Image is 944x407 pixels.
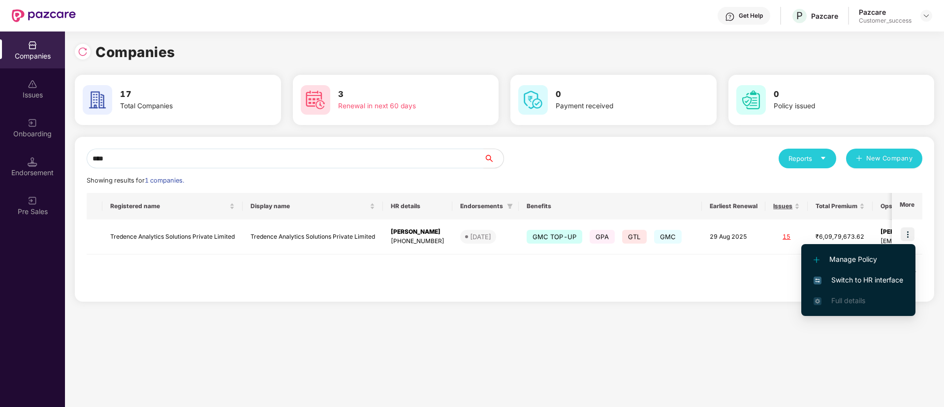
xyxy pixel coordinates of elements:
div: Policy issued [774,101,898,112]
img: icon [901,227,914,241]
img: svg+xml;base64,PHN2ZyBpZD0iRHJvcGRvd24tMzJ4MzIiIHhtbG5zPSJodHRwOi8vd3d3LnczLm9yZy8yMDAwL3N2ZyIgd2... [922,12,930,20]
span: Issues [773,202,792,210]
div: Total Companies [120,101,244,112]
th: Display name [243,193,383,219]
span: filter [505,200,515,212]
img: svg+xml;base64,PHN2ZyB3aWR0aD0iMjAiIGhlaWdodD0iMjAiIHZpZXdCb3g9IjAgMCAyMCAyMCIgZmlsbD0ibm9uZSIgeG... [28,196,37,206]
img: New Pazcare Logo [12,9,76,22]
img: svg+xml;base64,PHN2ZyB4bWxucz0iaHR0cDovL3d3dy53My5vcmcvMjAwMC9zdmciIHdpZHRoPSIxNi4zNjMiIGhlaWdodD... [814,297,821,305]
img: svg+xml;base64,PHN2ZyB4bWxucz0iaHR0cDovL3d3dy53My5vcmcvMjAwMC9zdmciIHdpZHRoPSIxNiIgaGVpZ2h0PSIxNi... [814,277,821,284]
td: Tredence Analytics Solutions Private Limited [102,219,243,254]
img: svg+xml;base64,PHN2ZyBpZD0iSXNzdWVzX2Rpc2FibGVkIiB4bWxucz0iaHR0cDovL3d3dy53My5vcmcvMjAwMC9zdmciIH... [28,79,37,89]
img: svg+xml;base64,PHN2ZyB4bWxucz0iaHR0cDovL3d3dy53My5vcmcvMjAwMC9zdmciIHdpZHRoPSI2MCIgaGVpZ2h0PSI2MC... [518,85,548,115]
button: search [483,149,504,168]
img: svg+xml;base64,PHN2ZyB3aWR0aD0iMTQuNSIgaGVpZ2h0PSIxNC41IiB2aWV3Qm94PSIwIDAgMTYgMTYiIGZpbGw9Im5vbm... [28,157,37,167]
img: svg+xml;base64,PHN2ZyB4bWxucz0iaHR0cDovL3d3dy53My5vcmcvMjAwMC9zdmciIHdpZHRoPSI2MCIgaGVpZ2h0PSI2MC... [736,85,766,115]
td: Tredence Analytics Solutions Private Limited [243,219,383,254]
h3: 3 [338,88,462,101]
img: svg+xml;base64,PHN2ZyB4bWxucz0iaHR0cDovL3d3dy53My5vcmcvMjAwMC9zdmciIHdpZHRoPSI2MCIgaGVpZ2h0PSI2MC... [83,85,112,115]
img: svg+xml;base64,PHN2ZyBpZD0iQ29tcGFuaWVzIiB4bWxucz0iaHR0cDovL3d3dy53My5vcmcvMjAwMC9zdmciIHdpZHRoPS... [28,40,37,50]
div: [PHONE_NUMBER] [391,237,444,246]
span: plus [856,155,862,163]
th: Total Premium [808,193,873,219]
th: HR details [383,193,452,219]
h1: Companies [95,41,175,63]
span: New Company [866,154,913,163]
img: svg+xml;base64,PHN2ZyB3aWR0aD0iMjAiIGhlaWdodD0iMjAiIHZpZXdCb3g9IjAgMCAyMCAyMCIgZmlsbD0ibm9uZSIgeG... [28,118,37,128]
span: GMC TOP-UP [527,230,582,244]
span: P [796,10,803,22]
h3: 17 [120,88,244,101]
img: svg+xml;base64,PHN2ZyB4bWxucz0iaHR0cDovL3d3dy53My5vcmcvMjAwMC9zdmciIHdpZHRoPSIxMi4yMDEiIGhlaWdodD... [814,257,819,263]
img: svg+xml;base64,PHN2ZyBpZD0iSGVscC0zMngzMiIgeG1sbnM9Imh0dHA6Ly93d3cudzMub3JnLzIwMDAvc3ZnIiB3aWR0aD... [725,12,735,22]
th: More [892,193,922,219]
button: plusNew Company [846,149,922,168]
span: Endorsements [460,202,503,210]
span: Manage Policy [814,254,903,265]
div: Pazcare [859,7,912,17]
th: Registered name [102,193,243,219]
div: [DATE] [470,232,491,242]
span: filter [507,203,513,209]
span: caret-down [820,155,826,161]
span: Registered name [110,202,227,210]
div: Pazcare [811,11,838,21]
img: svg+xml;base64,PHN2ZyB4bWxucz0iaHR0cDovL3d3dy53My5vcmcvMjAwMC9zdmciIHdpZHRoPSI2MCIgaGVpZ2h0PSI2MC... [301,85,330,115]
div: [PERSON_NAME] [391,227,444,237]
span: Display name [251,202,368,210]
span: Full details [831,296,865,305]
th: Issues [765,193,808,219]
span: Total Premium [816,202,857,210]
span: GPA [590,230,615,244]
th: Earliest Renewal [702,193,765,219]
h3: 0 [774,88,898,101]
td: 29 Aug 2025 [702,219,765,254]
img: svg+xml;base64,PHN2ZyBpZD0iUmVsb2FkLTMyeDMyIiB4bWxucz0iaHR0cDovL3d3dy53My5vcmcvMjAwMC9zdmciIHdpZH... [78,47,88,57]
div: Payment received [556,101,680,112]
span: GTL [622,230,647,244]
th: Benefits [519,193,702,219]
span: search [483,155,503,162]
div: ₹6,09,79,673.62 [816,232,865,242]
span: 1 companies. [145,177,184,184]
div: 15 [773,232,800,242]
span: Showing results for [87,177,184,184]
div: Renewal in next 60 days [338,101,462,112]
span: GMC [654,230,682,244]
div: Reports [788,154,826,163]
span: Switch to HR interface [814,275,903,285]
div: Customer_success [859,17,912,25]
div: Get Help [739,12,763,20]
h3: 0 [556,88,680,101]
